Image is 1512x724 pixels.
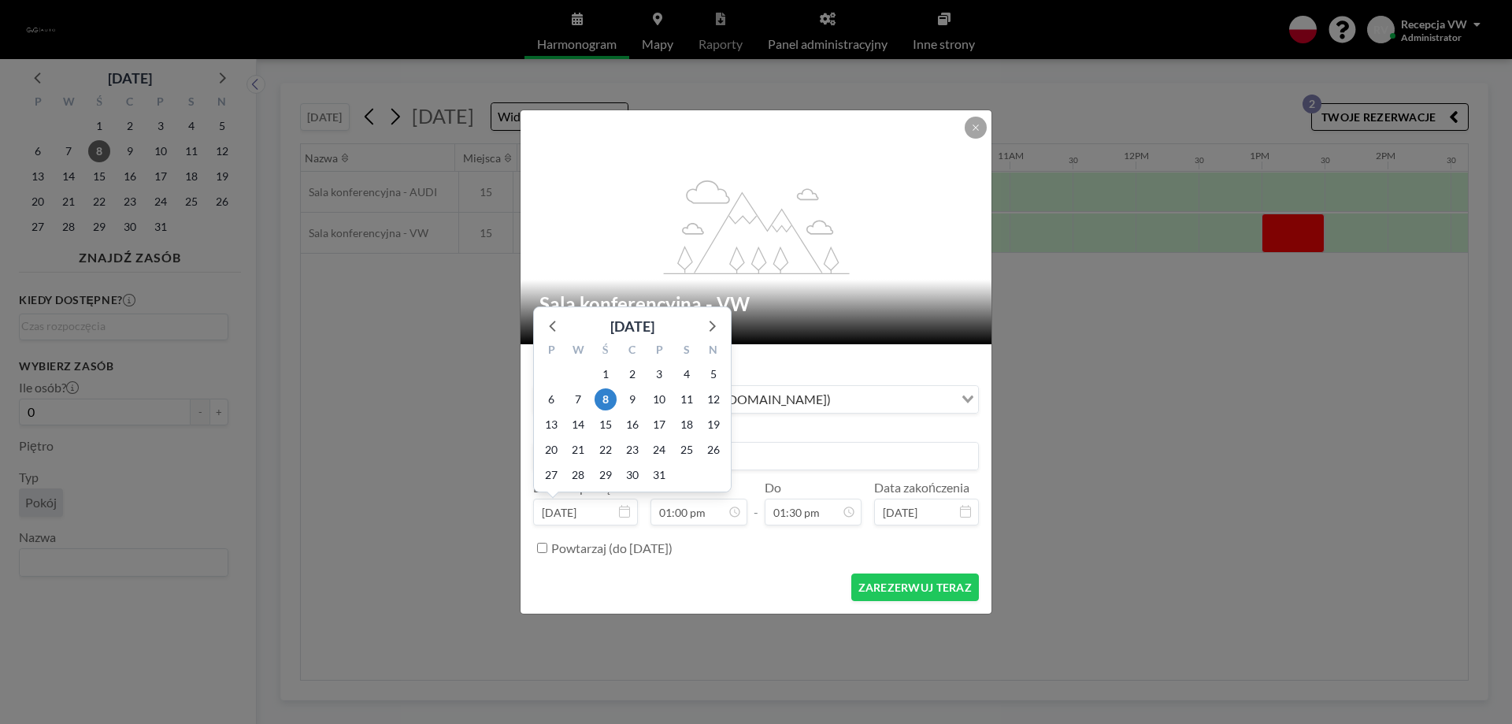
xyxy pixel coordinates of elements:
input: Search for option [836,389,952,410]
span: sobota, 11 października 2025 [676,388,698,410]
div: P [646,341,673,362]
div: Ś [592,341,619,362]
span: poniedziałek, 6 października 2025 [540,388,562,410]
span: wtorek, 14 października 2025 [567,414,589,436]
span: wtorek, 28 października 2025 [567,464,589,486]
span: środa, 15 października 2025 [595,414,617,436]
span: niedziela, 12 października 2025 [702,388,724,410]
span: sobota, 18 października 2025 [676,414,698,436]
div: Search for option [534,386,978,413]
span: niedziela, 5 października 2025 [702,363,724,385]
span: sobota, 4 października 2025 [676,363,698,385]
span: niedziela, 19 października 2025 [702,414,724,436]
span: poniedziałek, 20 października 2025 [540,439,562,461]
span: wtorek, 21 października 2025 [567,439,589,461]
span: czwartek, 2 października 2025 [621,363,643,385]
span: piątek, 3 października 2025 [648,363,670,385]
span: czwartek, 23 października 2025 [621,439,643,461]
span: poniedziałek, 27 października 2025 [540,464,562,486]
h2: Sala konferencyjna - VW [539,292,974,316]
div: C [619,341,646,362]
div: N [700,341,727,362]
span: środa, 8 października 2025 [595,388,617,410]
div: [DATE] [610,315,654,337]
span: piątek, 17 października 2025 [648,414,670,436]
span: sobota, 25 października 2025 [676,439,698,461]
button: ZAREZERWUJ TERAZ [851,574,979,601]
span: środa, 22 października 2025 [595,439,617,461]
span: poniedziałek, 13 października 2025 [540,414,562,436]
label: Do [765,480,781,496]
span: - [754,485,758,520]
span: piątek, 31 października 2025 [648,464,670,486]
div: S [673,341,699,362]
span: czwartek, 16 października 2025 [621,414,643,436]
label: Data zakończenia [874,480,969,496]
span: środa, 1 października 2025 [595,363,617,385]
label: Powtarzaj (do [DATE]) [551,540,673,556]
span: piątek, 24 października 2025 [648,439,670,461]
div: P [538,341,565,362]
span: wtorek, 7 października 2025 [567,388,589,410]
input: Rezerwacja Recepcja [534,443,978,470]
span: środa, 29 października 2025 [595,464,617,486]
span: piątek, 10 października 2025 [648,388,670,410]
span: czwartek, 30 października 2025 [621,464,643,486]
div: W [565,341,591,362]
span: czwartek, 9 października 2025 [621,388,643,410]
span: niedziela, 26 października 2025 [702,439,724,461]
g: flex-grow: 1.2; [664,179,850,273]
